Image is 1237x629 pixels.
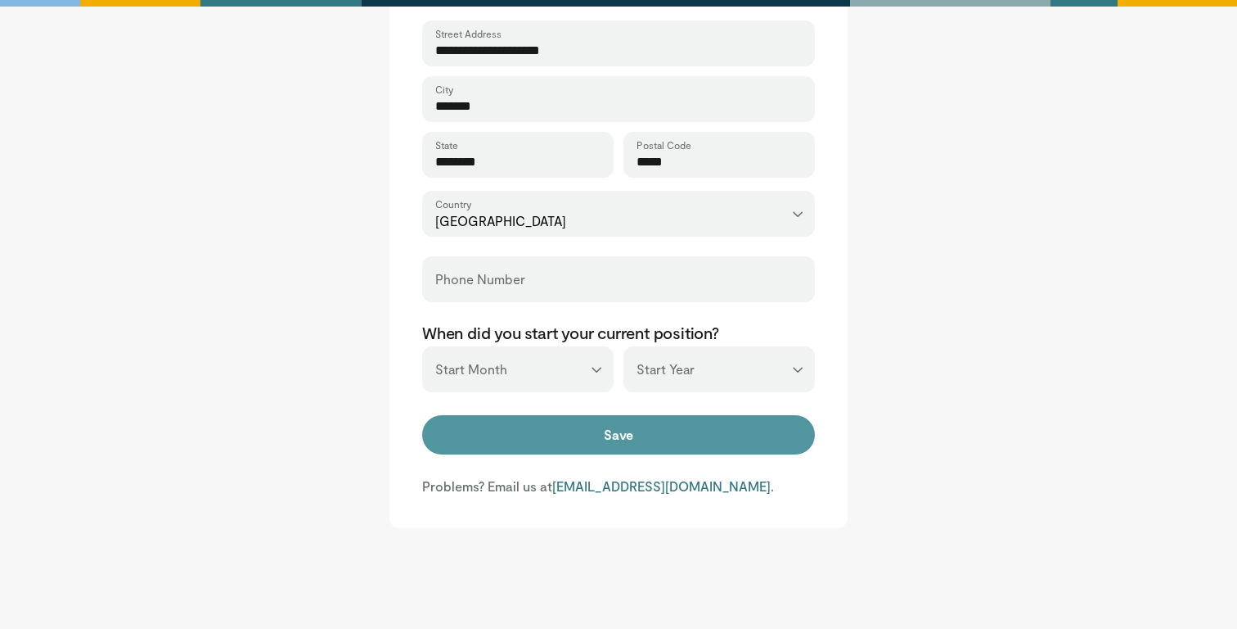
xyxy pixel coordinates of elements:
a: [EMAIL_ADDRESS][DOMAIN_NAME] [552,478,771,494]
p: Problems? Email us at . [422,477,815,496]
p: When did you start your current position? [422,322,815,343]
label: City [435,83,453,96]
button: Save [422,415,815,455]
label: Phone Number [435,263,525,296]
label: State [435,138,458,152]
label: Street Address [435,27,502,40]
label: Postal Code [636,138,691,152]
